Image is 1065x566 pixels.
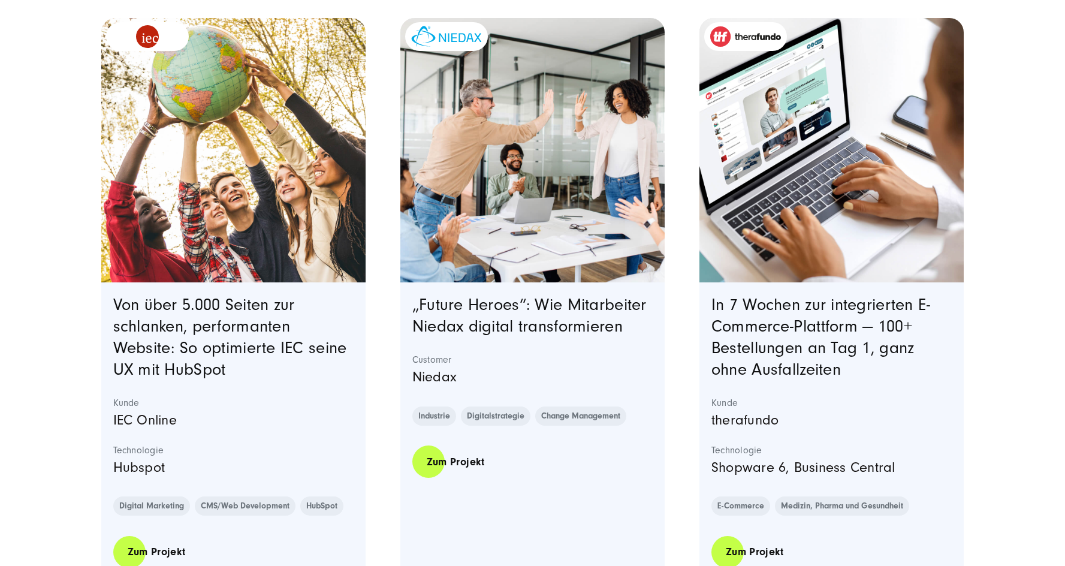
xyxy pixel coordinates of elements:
a: Digital Marketing [113,496,190,516]
img: niedax-logo [411,26,482,47]
a: Featured image: eine Gruppe von Kollegen in einer modernen Büroumgebung, die einen Erfolg feiern.... [400,18,665,283]
p: Niedax [412,366,653,389]
p: Hubspot [113,456,354,479]
a: Medizin, Pharma und Gesundheit [775,496,909,516]
strong: Technologie [711,444,952,456]
strong: Kunde [711,397,952,409]
strong: Technologie [113,444,354,456]
img: eine Gruppe von Kollegen in einer modernen Büroumgebung, die einen Erfolg feiern. Ein Mann gibt e... [400,18,665,283]
p: Shopware 6, Business Central [711,456,952,479]
strong: Customer [412,354,653,366]
a: Change Management [535,407,626,426]
a: Digitalstrategie [461,407,530,426]
img: logo_IEC [136,25,159,48]
a: „Future Heroes“: Wie Mitarbeiter Niedax digital transformieren [412,296,647,336]
a: Featured image: eine Gruppe von fünf verschiedenen jungen Menschen, die im Freien stehen und geme... [101,18,366,283]
p: IEC Online [113,409,354,432]
a: CMS/Web Development [195,496,295,516]
a: Von über 5.000 Seiten zur schlanken, performanten Website: So optimierte IEC seine UX mit HubSpot [113,296,347,379]
a: Industrie [412,407,456,426]
img: eine Gruppe von fünf verschiedenen jungen Menschen, die im Freien stehen und gemeinsam eine Weltk... [98,15,368,285]
a: E-Commerce [711,496,770,516]
strong: Kunde [113,397,354,409]
a: Featured image: - Read full post: In 7 Wochen zur integrierten E-Commerce-Plattform | therafundo ... [699,18,964,283]
p: therafundo [711,409,952,432]
img: therafundo_10-2024_logo_2c [710,26,781,47]
a: In 7 Wochen zur integrierten E-Commerce-Plattform — 100+ Bestellungen an Tag 1, ganz ohne Ausfall... [711,296,931,379]
a: HubSpot [300,496,343,516]
a: Zum Projekt [412,445,499,479]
